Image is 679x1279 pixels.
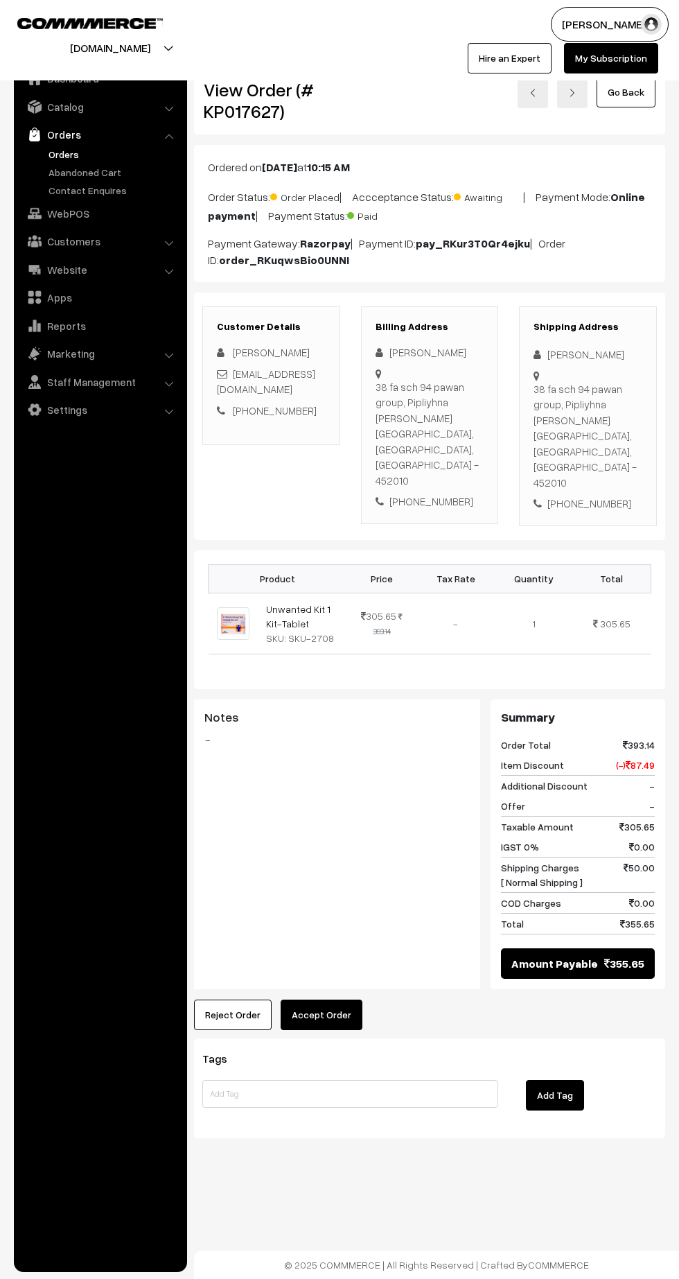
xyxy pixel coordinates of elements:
[204,731,470,748] blockquote: -
[194,1000,272,1030] button: Reject Order
[572,564,651,593] th: Total
[629,839,655,854] span: 0.00
[347,205,416,223] span: Paid
[532,618,536,629] span: 1
[649,778,655,793] span: -
[501,778,588,793] span: Additional Discount
[202,1052,244,1065] span: Tags
[501,916,524,931] span: Total
[624,860,655,889] span: 50.00
[533,321,642,333] h3: Shipping Address
[641,14,662,35] img: user
[21,31,199,65] button: [DOMAIN_NAME]
[623,738,655,752] span: 393.14
[208,159,651,175] p: Ordered on at
[376,345,484,360] div: [PERSON_NAME]
[204,79,340,122] h2: View Order (# KP017627)
[417,564,495,593] th: Tax Rate
[307,160,350,174] b: 10:15 AM
[533,347,642,363] div: [PERSON_NAME]
[533,496,642,512] div: [PHONE_NUMBER]
[619,819,655,834] span: 305.65
[281,1000,362,1030] button: Accept Order
[270,186,339,205] span: Order Placed
[528,1259,589,1271] a: COMMMERCE
[629,896,655,910] span: 0.00
[17,14,139,31] a: COMMMERCE
[45,183,182,198] a: Contact Enquires
[300,236,351,250] b: Razorpay
[526,1080,584,1111] button: Add Tag
[17,313,182,338] a: Reports
[604,955,644,972] span: 355.65
[217,607,249,640] img: UNWANTED KIT.jpeg
[347,564,417,593] th: Price
[533,381,642,491] div: 38 fa sch 94 pawan group, Pipliyhna [PERSON_NAME] [GEOGRAPHIC_DATA], [GEOGRAPHIC_DATA], [GEOGRAPH...
[501,799,525,813] span: Offer
[501,738,551,752] span: Order Total
[376,321,484,333] h3: Billing Address
[262,160,297,174] b: [DATE]
[204,710,470,725] h3: Notes
[17,369,182,394] a: Staff Management
[649,799,655,813] span: -
[376,494,484,510] div: [PHONE_NUMBER]
[600,618,630,629] span: 305.65
[454,186,523,205] span: Awaiting
[202,1080,498,1108] input: Add Tag
[501,710,655,725] h3: Summary
[417,593,495,654] td: -
[468,43,552,73] a: Hire an Expert
[501,860,583,889] span: Shipping Charges [ Normal Shipping ]
[233,404,317,417] a: [PHONE_NUMBER]
[511,955,598,972] span: Amount Payable
[217,367,315,396] a: [EMAIL_ADDRESS][DOMAIN_NAME]
[564,43,658,73] a: My Subscription
[208,186,651,224] p: Order Status: | Accceptance Status: | Payment Mode: | Payment Status:
[529,89,537,97] img: left-arrow.png
[17,257,182,282] a: Website
[266,631,339,645] div: SKU: SKU-2708
[17,18,163,28] img: COMMMERCE
[495,564,572,593] th: Quantity
[17,201,182,226] a: WebPOS
[17,397,182,422] a: Settings
[501,839,539,854] span: IGST 0%
[551,7,669,42] button: [PERSON_NAME]
[17,229,182,254] a: Customers
[361,610,396,622] span: 305.65
[17,341,182,366] a: Marketing
[45,147,182,162] a: Orders
[17,122,182,147] a: Orders
[416,236,530,250] b: pay_RKur3T0Qr4ejku
[501,758,564,772] span: Item Discount
[233,346,310,358] span: [PERSON_NAME]
[501,896,561,910] span: COD Charges
[209,564,347,593] th: Product
[620,916,655,931] span: 355.65
[208,235,651,268] p: Payment Gateway: | Payment ID: | Order ID:
[501,819,574,834] span: Taxable Amount
[17,285,182,310] a: Apps
[266,603,330,629] a: Unwanted Kit 1 Kit-Tablet
[568,89,576,97] img: right-arrow.png
[194,1251,679,1279] footer: © 2025 COMMMERCE | All Rights Reserved | Crafted By
[376,379,484,489] div: 38 fa sch 94 pawan group, Pipliyhna [PERSON_NAME] [GEOGRAPHIC_DATA], [GEOGRAPHIC_DATA], [GEOGRAPH...
[219,253,349,267] b: order_RKuqwsBio0UNNI
[217,321,326,333] h3: Customer Details
[45,165,182,180] a: Abandoned Cart
[17,94,182,119] a: Catalog
[616,758,655,772] span: (-) 87.49
[597,77,655,107] a: Go Back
